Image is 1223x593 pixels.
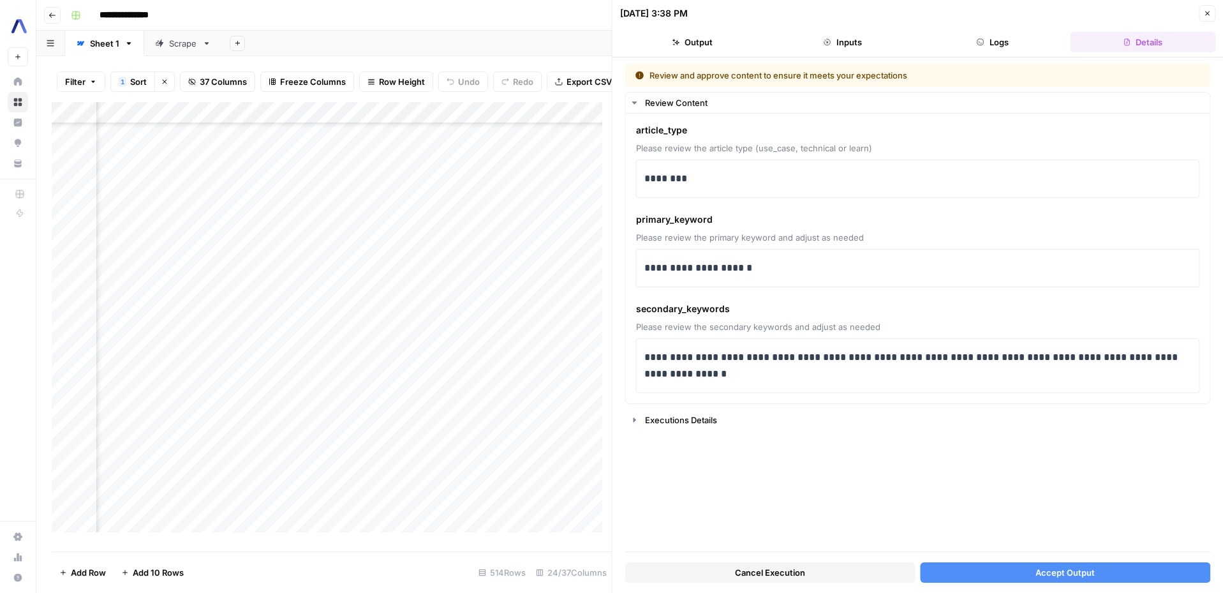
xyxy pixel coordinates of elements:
[133,566,184,579] span: Add 10 Rows
[626,93,1210,113] button: Review Content
[65,75,85,88] span: Filter
[8,71,28,92] a: Home
[920,32,1065,52] button: Logs
[1071,32,1215,52] button: Details
[635,69,1054,82] div: Review and approve content to ensure it meets your expectations
[52,562,114,583] button: Add Row
[636,320,1200,333] span: Please review the secondary keywords and adjust as needed
[8,527,28,547] a: Settings
[645,414,1203,426] div: Executions Details
[625,562,915,583] button: Cancel Execution
[920,562,1210,583] button: Accept Output
[144,31,222,56] a: Scrape
[626,114,1210,403] div: Review Content
[359,71,433,92] button: Row Height
[114,562,191,583] button: Add 10 Rows
[8,133,28,153] a: Opportunities
[57,71,105,92] button: Filter
[1035,566,1095,579] span: Accept Output
[636,142,1200,154] span: Please review the article type (use_case, technical or learn)
[567,75,612,88] span: Export CSV
[493,71,542,92] button: Redo
[473,562,531,583] div: 514 Rows
[8,112,28,133] a: Insights
[71,566,106,579] span: Add Row
[110,71,154,92] button: 1Sort
[636,213,1200,226] span: primary_keyword
[280,75,346,88] span: Freeze Columns
[65,31,144,56] a: Sheet 1
[180,71,255,92] button: 37 Columns
[531,562,612,583] div: 24/37 Columns
[200,75,247,88] span: 37 Columns
[458,75,480,88] span: Undo
[379,75,425,88] span: Row Height
[620,7,688,20] div: [DATE] 3:38 PM
[8,10,28,42] button: Workspace: AssemblyAI
[8,15,31,38] img: AssemblyAI Logo
[260,71,354,92] button: Freeze Columns
[121,77,124,87] span: 1
[620,32,765,52] button: Output
[636,124,1200,137] span: article_type
[626,410,1210,430] button: Executions Details
[770,32,915,52] button: Inputs
[8,92,28,112] a: Browse
[130,75,147,88] span: Sort
[8,567,28,588] button: Help + Support
[90,37,119,50] div: Sheet 1
[547,71,620,92] button: Export CSV
[645,96,1203,109] div: Review Content
[636,303,1200,315] span: secondary_keywords
[8,547,28,567] a: Usage
[8,153,28,174] a: Your Data
[636,231,1200,244] span: Please review the primary keyword and adjust as needed
[169,37,197,50] div: Scrape
[119,77,126,87] div: 1
[735,566,805,579] span: Cancel Execution
[438,71,488,92] button: Undo
[513,75,533,88] span: Redo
